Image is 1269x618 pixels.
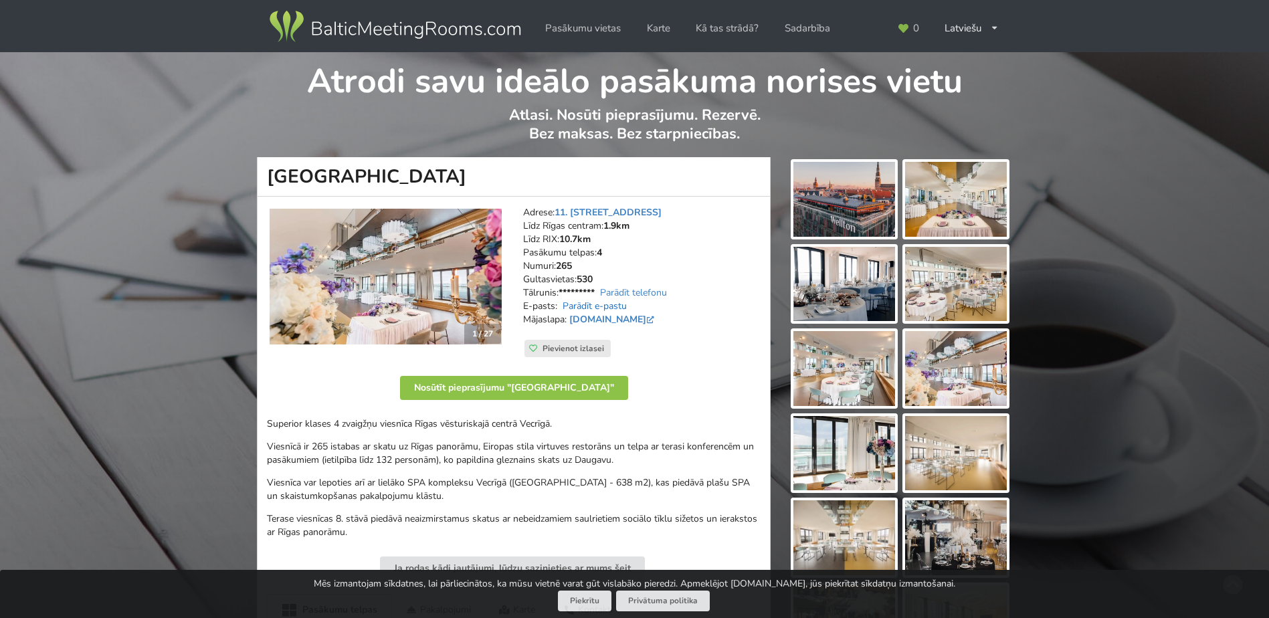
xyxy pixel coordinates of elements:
strong: 530 [577,273,593,286]
img: Wellton Riverside SPA Hotel | Rīga | Pasākumu vieta - galerijas bilde [793,331,895,406]
button: Piekrītu [558,591,611,611]
address: Adrese: Līdz Rīgas centram: Līdz RIX: Pasākumu telpas: Numuri: Gultasvietas: Tālrunis: E-pasts: M... [523,206,761,340]
strong: 4 [597,246,602,259]
a: Pasākumu vietas [536,15,630,41]
h1: [GEOGRAPHIC_DATA] [257,157,771,197]
strong: 10.7km [559,233,591,245]
a: Viesnīca | Rīga | Wellton Riverside SPA Hotel 1 / 27 [270,209,502,344]
p: Viesnīca var lepoties arī ar lielāko SPA kompleksu Vecrīgā ([GEOGRAPHIC_DATA] - 638 m2), kas pied... [267,476,761,503]
img: Wellton Riverside SPA Hotel | Rīga | Pasākumu vieta - galerijas bilde [905,416,1007,491]
p: Terase viesnīcas 8. stāvā piedāvā neaizmirstamus skatus ar nebeidzamiem saulrietiem sociālo tīklu... [267,512,761,539]
strong: 1.9km [603,219,629,232]
div: 1 / 27 [464,324,501,344]
img: Wellton Riverside SPA Hotel | Rīga | Pasākumu vieta - galerijas bilde [905,162,1007,237]
strong: 265 [556,260,572,272]
span: Pievienot izlasei [543,343,604,354]
img: Wellton Riverside SPA Hotel | Rīga | Pasākumu vieta - galerijas bilde [793,247,895,322]
a: 11. [STREET_ADDRESS] [555,206,662,219]
a: Sadarbība [775,15,840,41]
p: Superior klases 4 zvaigžņu viesnīca Rīgas vēsturiskajā centrā Vecrīgā. [267,417,761,431]
img: Wellton Riverside SPA Hotel | Rīga | Pasākumu vieta - galerijas bilde [793,500,895,575]
a: Parādīt e-pastu [563,300,627,312]
p: Viesnīcā ir 265 istabas ar skatu uz Rīgas panorāmu, Eiropas stila virtuves restorāns un telpa ar ... [267,440,761,467]
img: Baltic Meeting Rooms [267,8,523,45]
span: 0 [913,23,919,33]
img: Wellton Riverside SPA Hotel | Rīga | Pasākumu vieta - galerijas bilde [905,500,1007,575]
a: Karte [638,15,680,41]
img: Wellton Riverside SPA Hotel | Rīga | Pasākumu vieta - galerijas bilde [905,331,1007,406]
a: Parādīt telefonu [600,286,667,299]
div: Latviešu [935,15,1008,41]
a: Kā tas strādā? [686,15,768,41]
button: Ja rodas kādi jautājumi, lūdzu sazinieties ar mums šeit [380,556,645,581]
img: Wellton Riverside SPA Hotel | Rīga | Pasākumu vieta - galerijas bilde [793,162,895,237]
a: Privātuma politika [616,591,710,611]
img: Wellton Riverside SPA Hotel | Rīga | Pasākumu vieta - galerijas bilde [793,416,895,491]
img: Viesnīca | Rīga | Wellton Riverside SPA Hotel [270,209,502,344]
img: Wellton Riverside SPA Hotel | Rīga | Pasākumu vieta - galerijas bilde [905,247,1007,322]
button: Nosūtīt pieprasījumu "[GEOGRAPHIC_DATA]" [400,376,628,400]
h1: Atrodi savu ideālo pasākuma norises vietu [258,52,1011,103]
p: Atlasi. Nosūti pieprasījumu. Rezervē. Bez maksas. Bez starpniecības. [258,106,1011,157]
a: [DOMAIN_NAME] [569,313,657,326]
